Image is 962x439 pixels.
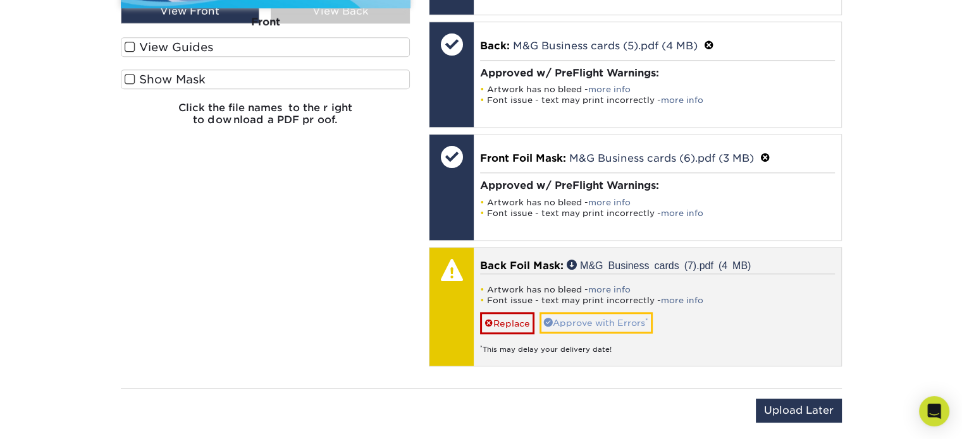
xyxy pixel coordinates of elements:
[513,40,698,52] a: M&G Business cards (5).pdf (4 MB)
[121,37,410,57] label: View Guides
[121,102,410,136] h6: Click the file names to the right to download a PDF proof.
[480,208,835,219] li: Font issue - text may print incorrectly -
[480,84,835,95] li: Artwork has no bleed -
[480,40,510,52] span: Back:
[919,396,949,426] div: Open Intercom Messenger
[661,296,703,305] a: more info
[480,197,835,208] li: Artwork has no bleed -
[661,208,703,218] a: more info
[480,284,835,295] li: Artwork has no bleed -
[480,334,835,355] div: This may delay your delivery date!
[540,312,653,334] a: Approve with Errors*
[588,198,631,207] a: more info
[567,260,751,270] a: M&G Business cards (7).pdf (4 MB)
[480,260,564,272] span: Back Foil Mask:
[121,8,410,36] div: Front
[588,285,631,294] a: more info
[480,179,835,191] h4: Approved w/ PreFlight Warnings:
[588,85,631,94] a: more info
[480,295,835,306] li: Font issue - text may print incorrectly -
[756,399,842,423] input: Upload Later
[480,312,534,334] a: Replace
[121,69,410,89] label: Show Mask
[480,152,566,164] span: Front Foil Mask:
[661,95,703,105] a: more info
[480,95,835,105] li: Font issue - text may print incorrectly -
[480,67,835,79] h4: Approved w/ PreFlight Warnings:
[569,152,754,164] a: M&G Business cards (6).pdf (3 MB)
